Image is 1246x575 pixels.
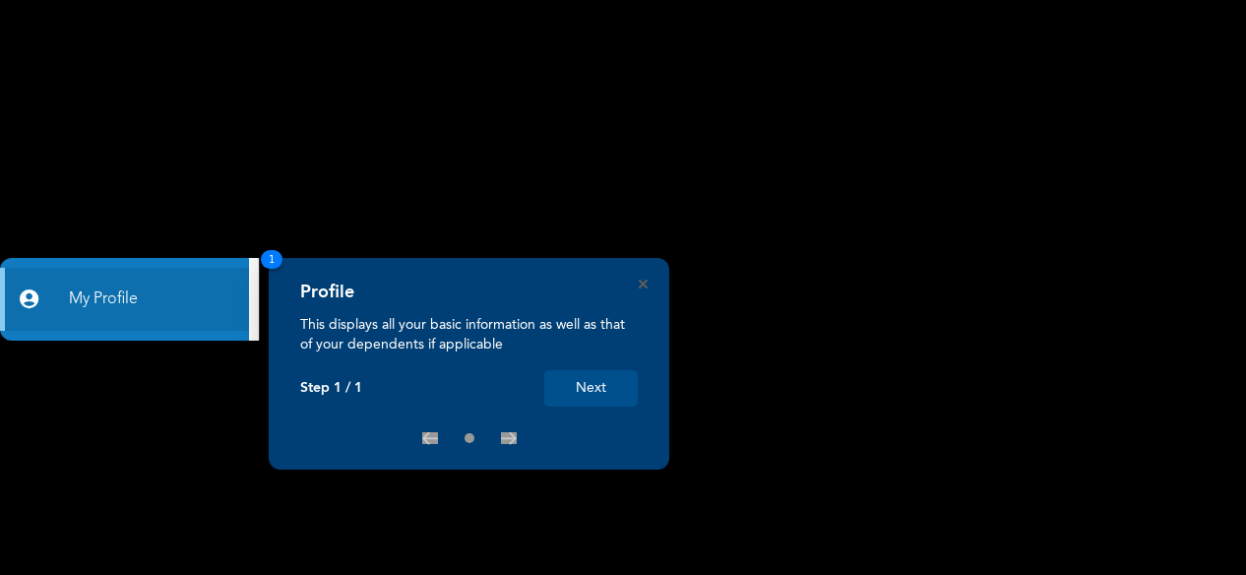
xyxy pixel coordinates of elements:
button: Next [544,370,638,407]
button: Close [639,280,648,288]
p: This displays all your basic information as well as that of your dependents if applicable [300,315,638,354]
h4: Profile [300,282,354,303]
span: 1 [261,250,282,269]
p: Step 1 / 1 [300,380,362,397]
